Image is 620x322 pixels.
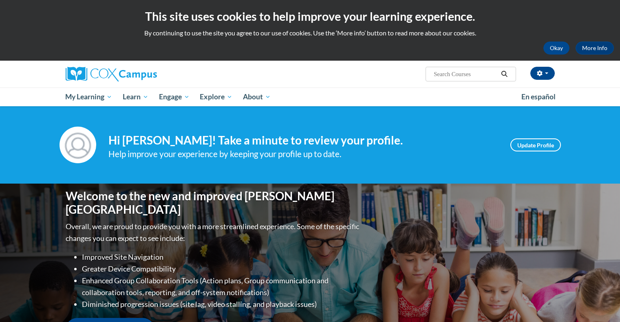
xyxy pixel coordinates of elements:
span: Learn [123,92,148,102]
a: Update Profile [510,138,561,151]
h1: Welcome to the new and improved [PERSON_NAME][GEOGRAPHIC_DATA] [66,189,361,217]
img: Cox Campus [66,67,157,81]
span: Explore [200,92,232,102]
a: Explore [194,88,238,106]
div: Help improve your experience by keeping your profile up to date. [108,147,498,161]
h2: This site uses cookies to help improve your learning experience. [6,8,614,24]
button: Okay [543,42,569,55]
li: Greater Device Compatibility [82,263,361,275]
button: Account Settings [530,67,555,80]
p: By continuing to use the site you agree to our use of cookies. Use the ‘More info’ button to read... [6,28,614,37]
a: More Info [576,42,614,55]
span: Engage [159,92,190,102]
a: En español [516,88,561,105]
a: My Learning [60,88,118,106]
iframe: Button to launch messaging window [587,289,613,315]
button: Search [498,69,510,79]
a: About [238,88,276,106]
span: En español [521,92,556,101]
div: Main menu [53,88,567,106]
li: Improved Site Navigation [82,251,361,263]
span: My Learning [65,92,112,102]
input: Search Courses [433,69,498,79]
li: Enhanced Group Collaboration Tools (Action plans, Group communication and collaboration tools, re... [82,275,361,298]
a: Cox Campus [66,67,221,81]
span: About [243,92,271,102]
h4: Hi [PERSON_NAME]! Take a minute to review your profile. [108,134,498,147]
img: Profile Image [60,127,96,163]
a: Engage [154,88,195,106]
a: Learn [117,88,154,106]
li: Diminished progression issues (site lag, video stalling, and playback issues) [82,298,361,310]
p: Overall, we are proud to provide you with a more streamlined experience. Some of the specific cha... [66,221,361,244]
